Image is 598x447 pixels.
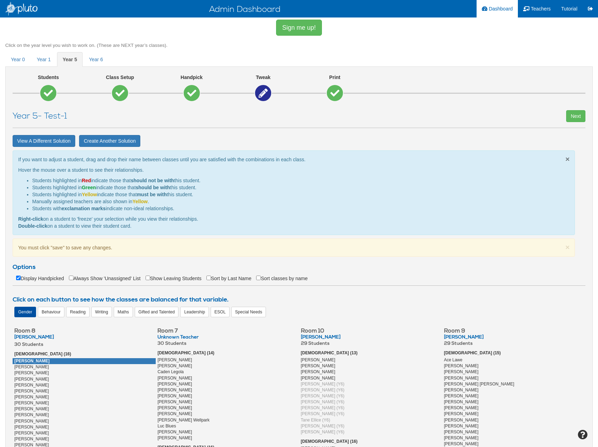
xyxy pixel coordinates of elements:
[63,57,77,62] span: year 5
[14,395,49,399] span: [PERSON_NAME]
[157,388,192,392] span: [PERSON_NAME]
[157,424,176,428] span: Luc Blues
[299,341,442,346] h5: 29 Students
[444,388,479,392] span: [PERSON_NAME]
[14,307,36,317] div: Gender
[276,20,322,36] a: Sign me up!
[531,6,551,12] span: Teachers
[444,411,479,416] span: [PERSON_NAME]
[156,341,299,346] h5: 30 Students
[444,393,479,398] span: [PERSON_NAME]
[231,307,266,317] div: Special Needs
[299,350,359,356] label: [DEMOGRAPHIC_DATA] (13)
[65,274,141,282] label: Always Show 'Unassigned' List
[442,341,585,346] h5: 29 Students
[444,424,479,428] span: [PERSON_NAME]
[14,425,49,430] span: [PERSON_NAME]
[14,389,49,393] span: [PERSON_NAME]
[135,307,179,317] div: Gifted and Talented
[62,206,106,211] b: exclamation marks
[18,156,562,163] p: If you want to adjust a student, drag and drop their name between classes until you are satisfied...
[444,405,479,410] span: [PERSON_NAME]
[137,192,167,197] b: must be with
[14,364,49,369] span: [PERSON_NAME]
[32,191,562,198] li: Students highlighted in indicate those that this student.
[114,307,133,317] div: Maths
[157,369,184,374] span: Caden Legola
[442,350,502,356] label: [DEMOGRAPHIC_DATA] (15)
[444,430,479,434] span: [PERSON_NAME]
[18,167,144,173] span: Hover the mouse over a student to see their relationships.
[13,112,442,121] h3: - Test-1
[203,274,252,282] label: Sort by Last Name
[253,274,308,282] label: Sort classes by name
[444,382,514,386] span: [PERSON_NAME] [PERSON_NAME]
[301,399,345,404] span: [PERSON_NAME] (Y6)
[82,192,97,197] span: Yellow
[299,324,442,334] h4: Room 10
[161,74,222,84] div: Handpick
[444,399,479,404] span: [PERSON_NAME]
[136,185,170,190] b: should be with
[157,393,192,398] span: [PERSON_NAME]
[18,216,43,222] b: Right-click
[83,52,108,67] a: year 6
[13,342,156,347] h5: 30 Students
[82,178,91,183] span: Red
[157,363,192,368] span: [PERSON_NAME]
[157,435,192,440] span: [PERSON_NAME]
[211,307,230,317] div: ESOL
[13,135,75,147] button: View A Different Solution
[301,363,336,368] span: [PERSON_NAME]
[146,276,150,280] input: Show Leaving Students
[301,418,330,423] span: Tane Ellice (Y6)
[301,388,345,392] span: [PERSON_NAME] (Y6)
[14,406,49,411] span: [PERSON_NAME]
[157,411,192,416] span: [PERSON_NAME]
[444,363,479,368] span: [PERSON_NAME]
[91,307,112,317] div: Writing
[442,324,585,334] h4: Room 9
[18,245,112,250] span: You must click "save" to save any changes.
[31,52,56,67] a: year 1
[14,431,49,435] span: [PERSON_NAME]
[301,382,345,386] span: [PERSON_NAME] (Y6)
[82,185,96,190] span: Green
[301,430,345,434] span: [PERSON_NAME] (Y6)
[180,307,209,317] div: Leadership
[304,74,366,84] div: Print
[206,276,211,280] input: Sort by Last Name
[14,383,49,388] span: [PERSON_NAME]
[13,324,156,334] h4: Room 8
[132,199,148,204] span: Yellow
[157,357,192,362] span: [PERSON_NAME]
[13,111,38,121] span: year 5
[156,324,299,334] h4: Room 7
[66,307,90,317] div: Reading
[299,334,442,340] h4: [PERSON_NAME]
[301,405,345,410] span: [PERSON_NAME] (Y6)
[233,74,294,84] div: Tweak
[256,276,261,280] input: Sort classes by name
[157,376,192,381] span: [PERSON_NAME]
[18,223,132,229] span: on a student to view their student card.
[157,430,192,434] span: [PERSON_NAME]
[444,376,479,381] span: [PERSON_NAME]
[301,357,336,362] span: [PERSON_NAME]
[157,405,192,410] span: [PERSON_NAME]
[13,274,64,282] label: Display Handpicked
[565,155,570,163] span: ×
[157,418,209,423] span: [PERSON_NAME] Wellpark
[32,205,562,212] li: Students with indicate non-ideal relationships.
[89,57,103,62] span: year 6
[13,264,585,271] h4: Options
[13,351,73,357] label: [DEMOGRAPHIC_DATA] (16)
[32,198,562,205] li: Manually assigned teachers are also shown in .
[301,411,345,416] span: [PERSON_NAME] (Y6)
[57,52,83,67] a: year 5
[18,223,47,229] b: Double-click
[301,393,345,398] span: [PERSON_NAME] (Y6)
[14,377,49,382] span: [PERSON_NAME]
[5,7,446,12] h1: Admin Dashboard
[90,74,151,84] div: Class Setup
